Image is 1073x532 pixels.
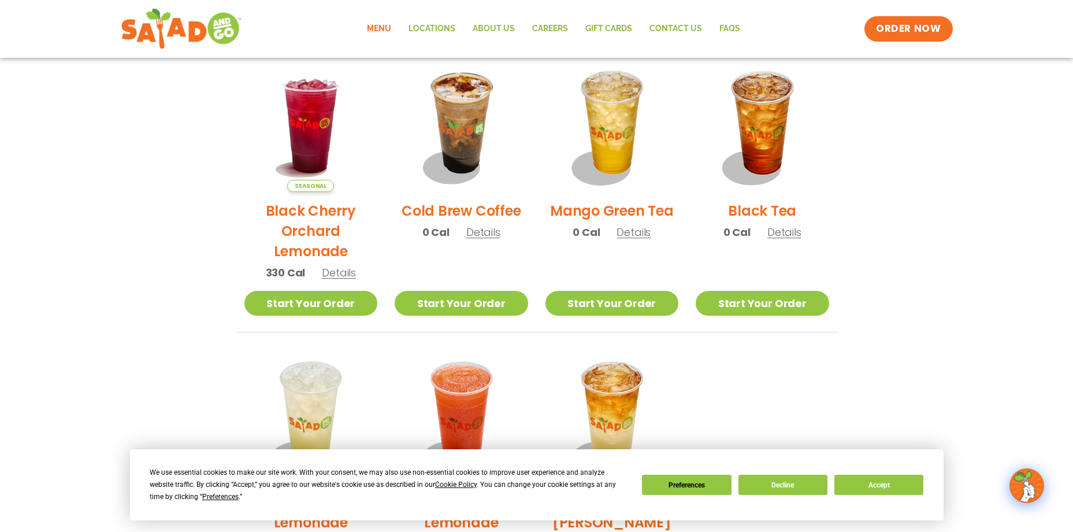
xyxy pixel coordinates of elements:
span: Preferences [202,493,239,501]
button: Decline [738,475,827,495]
span: Details [466,225,500,239]
button: Preferences [642,475,731,495]
img: Product photo for Black Tea [696,59,829,193]
span: Seasonal [287,180,334,192]
div: We use essential cookies to make our site work. With your consent, we may also use non-essential ... [150,467,628,503]
a: GIFT CARDS [577,16,641,42]
a: FAQs [711,16,749,42]
a: Menu [358,16,400,42]
a: Start Your Order [696,291,829,316]
span: 330 Cal [266,265,306,280]
span: Details [322,265,356,280]
h2: Black Tea [728,201,796,221]
a: ORDER NOW [864,16,952,42]
img: wpChatIcon [1011,470,1043,502]
a: Locations [400,16,464,42]
div: Cookie Consent Prompt [130,449,944,520]
img: Product photo for Frozen Strawberry Lemonade [395,350,528,483]
img: Product photo for Traditional Lemonade [244,350,378,483]
a: Start Your Order [395,291,528,316]
span: ORDER NOW [876,22,941,36]
img: Product photo for Cold Brew Coffee [395,59,528,193]
img: Product photo for Mango Green Tea [545,59,679,193]
a: About Us [464,16,523,42]
button: Accept [834,475,923,495]
span: Details [617,225,651,239]
span: 0 Cal [573,224,600,240]
a: Start Your Order [244,291,378,316]
a: Start Your Order [545,291,679,316]
img: Product photo for Lemonade Arnold Palmer [545,350,679,483]
h2: Cold Brew Coffee [402,201,521,221]
img: Product photo for Black Cherry Orchard Lemonade [244,59,378,193]
a: Careers [523,16,577,42]
span: 0 Cal [723,224,751,240]
nav: Menu [358,16,749,42]
span: Details [767,225,801,239]
img: new-SAG-logo-768×292 [121,6,243,52]
a: Contact Us [641,16,711,42]
span: Cookie Policy [435,481,477,489]
h2: Black Cherry Orchard Lemonade [244,201,378,261]
h2: Mango Green Tea [550,201,673,221]
span: 0 Cal [422,224,450,240]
